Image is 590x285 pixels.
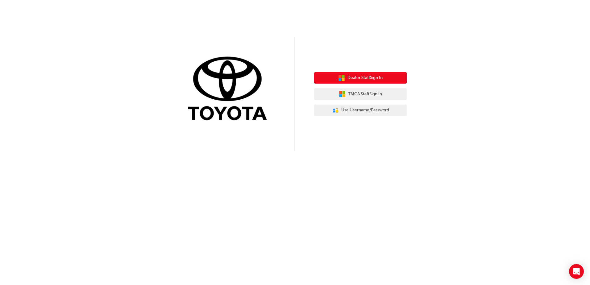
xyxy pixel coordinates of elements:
[348,91,382,98] span: TMCA Staff Sign In
[183,55,276,123] img: Trak
[347,74,383,81] span: Dealer Staff Sign In
[314,72,407,84] button: Dealer StaffSign In
[569,264,584,279] div: Open Intercom Messenger
[314,105,407,116] button: Use Username/Password
[314,88,407,100] button: TMCA StaffSign In
[341,107,389,114] span: Use Username/Password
